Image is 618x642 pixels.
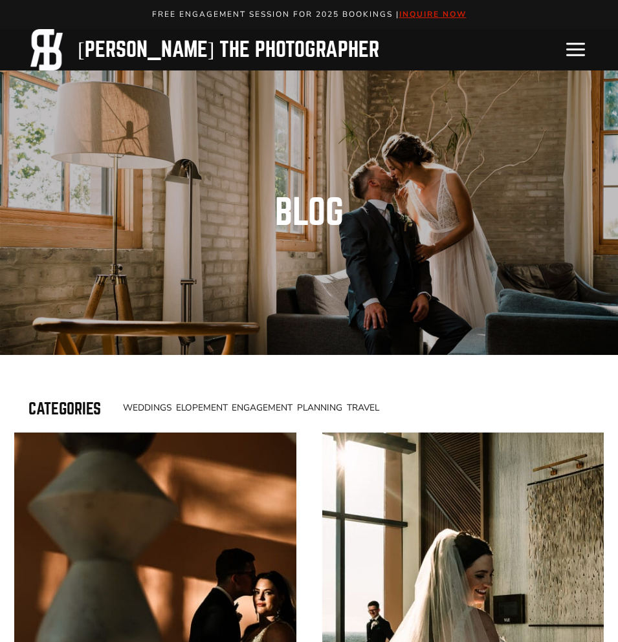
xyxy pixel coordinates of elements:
[297,401,342,415] a: Planning
[176,401,228,415] a: Elopement
[14,8,604,21] p: Free engagement session for 2025 Bookings |
[28,401,102,417] h3: Categories
[347,401,379,414] span: Travel
[232,401,292,415] a: Engagement
[232,401,292,414] span: Engagement
[399,9,467,19] a: inquire now
[297,401,342,414] span: Planning
[78,37,379,62] div: [PERSON_NAME] the Photographer
[275,195,344,230] h1: Blog
[347,401,379,415] a: Travel
[26,29,379,70] a: [PERSON_NAME] the Photographer
[558,35,592,65] button: Open menu
[176,401,228,414] span: Elopement
[123,401,171,415] a: Weddings
[26,29,67,70] img: Image of a blank white background suitable for graphic design or presentation purposes.
[123,401,171,414] span: Weddings
[123,401,590,415] nav: Navigation 4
